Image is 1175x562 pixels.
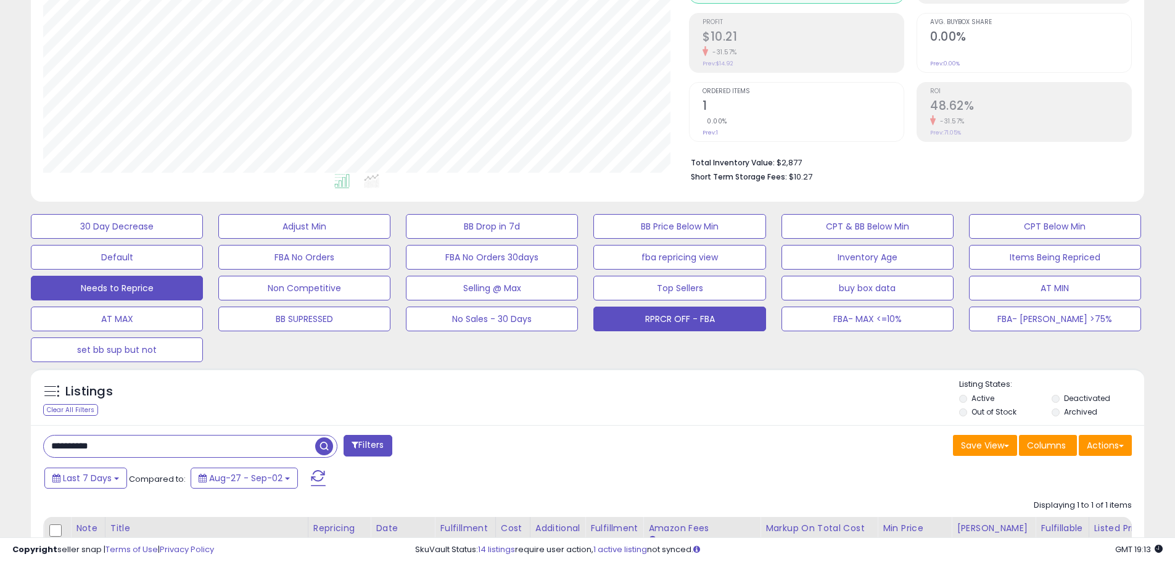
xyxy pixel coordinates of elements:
[1064,393,1110,403] label: Deactivated
[930,60,960,67] small: Prev: 0.00%
[593,245,765,270] button: fba repricing view
[209,472,282,484] span: Aug-27 - Sep-02
[883,522,946,535] div: Min Price
[313,522,366,535] div: Repricing
[1115,543,1163,555] span: 2025-09-10 19:13 GMT
[593,307,765,331] button: RPRCR OFF - FBA
[501,522,525,535] div: Cost
[191,468,298,489] button: Aug-27 - Sep-02
[781,276,954,300] button: buy box data
[440,522,490,535] div: Fulfillment
[1079,435,1132,456] button: Actions
[593,214,765,239] button: BB Price Below Min
[930,30,1131,46] h2: 0.00%
[31,214,203,239] button: 30 Day Decrease
[789,171,812,183] span: $10.27
[31,276,203,300] button: Needs to Reprice
[593,276,765,300] button: Top Sellers
[65,383,113,400] h5: Listings
[406,245,578,270] button: FBA No Orders 30days
[703,60,733,67] small: Prev: $14.92
[218,307,390,331] button: BB SUPRESSED
[1041,522,1083,548] div: Fulfillable Quantity
[110,522,303,535] div: Title
[478,543,515,555] a: 14 listings
[12,544,214,556] div: seller snap | |
[703,19,904,26] span: Profit
[43,404,98,416] div: Clear All Filters
[415,544,1163,556] div: SkuVault Status: require user action, not synced.
[1027,439,1066,452] span: Columns
[344,435,392,457] button: Filters
[593,543,647,555] a: 1 active listing
[691,154,1123,169] li: $2,877
[781,214,954,239] button: CPT & BB Below Min
[971,407,1016,417] label: Out of Stock
[12,543,57,555] strong: Copyright
[953,435,1017,456] button: Save View
[969,276,1141,300] button: AT MIN
[31,337,203,362] button: set bb sup but not
[406,214,578,239] button: BB Drop in 7d
[703,99,904,115] h2: 1
[1034,500,1132,511] div: Displaying 1 to 1 of 1 items
[376,522,429,548] div: Date Created
[969,214,1141,239] button: CPT Below Min
[31,307,203,331] button: AT MAX
[703,30,904,46] h2: $10.21
[765,522,872,535] div: Markup on Total Cost
[930,19,1131,26] span: Avg. Buybox Share
[76,522,100,535] div: Note
[930,99,1131,115] h2: 48.62%
[969,245,1141,270] button: Items Being Repriced
[31,245,203,270] button: Default
[1019,435,1077,456] button: Columns
[691,157,775,168] b: Total Inventory Value:
[160,543,214,555] a: Privacy Policy
[1064,407,1097,417] label: Archived
[63,472,112,484] span: Last 7 Days
[703,129,718,136] small: Prev: 1
[971,393,994,403] label: Active
[930,129,961,136] small: Prev: 71.05%
[691,171,787,182] b: Short Term Storage Fees:
[218,245,390,270] button: FBA No Orders
[535,522,580,548] div: Additional Cost
[218,214,390,239] button: Adjust Min
[969,307,1141,331] button: FBA- [PERSON_NAME] >75%
[406,307,578,331] button: No Sales - 30 Days
[648,522,755,535] div: Amazon Fees
[936,117,965,126] small: -31.57%
[781,307,954,331] button: FBA- MAX <=10%
[590,522,638,548] div: Fulfillment Cost
[218,276,390,300] button: Non Competitive
[105,543,158,555] a: Terms of Use
[957,522,1030,535] div: [PERSON_NAME]
[959,379,1144,391] p: Listing States:
[406,276,578,300] button: Selling @ Max
[703,88,904,95] span: Ordered Items
[129,473,186,485] span: Compared to:
[708,48,737,57] small: -31.57%
[781,245,954,270] button: Inventory Age
[703,117,727,126] small: 0.00%
[44,468,127,489] button: Last 7 Days
[930,88,1131,95] span: ROI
